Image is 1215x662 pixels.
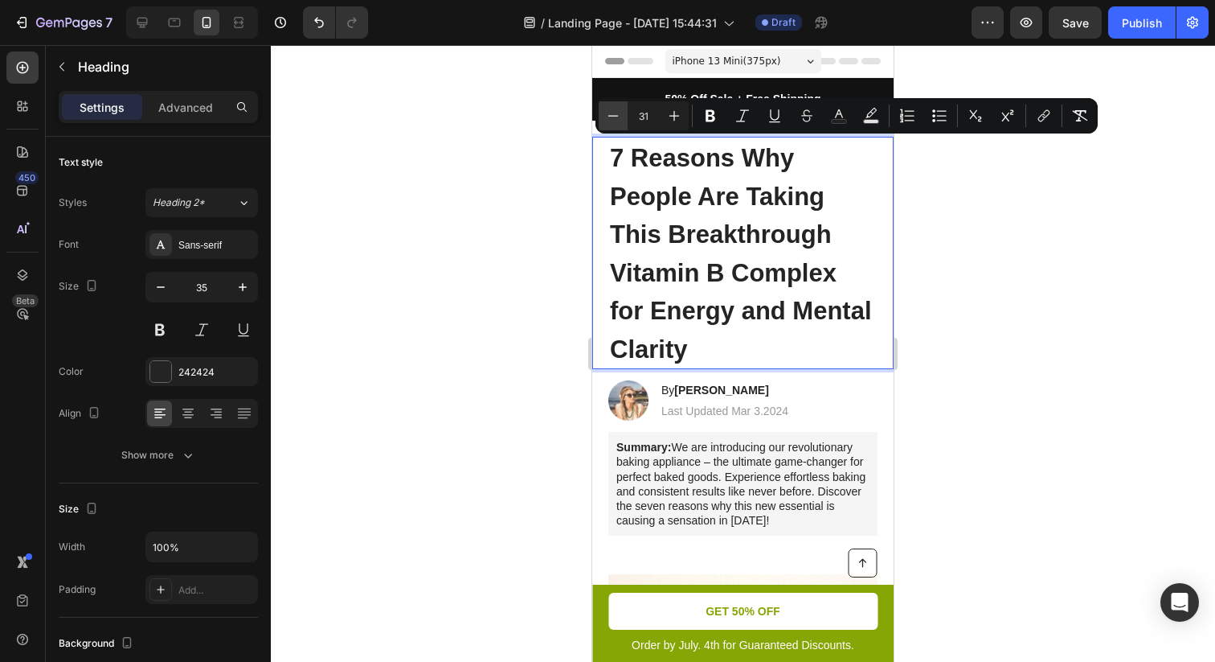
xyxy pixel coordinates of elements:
[541,14,545,31] span: /
[1062,16,1089,30] span: Save
[59,633,137,655] div: Background
[178,583,254,598] div: Add...
[303,6,368,39] div: Undo/Redo
[59,276,101,298] div: Size
[6,6,120,39] button: 7
[1160,583,1199,622] div: Open Intercom Messenger
[105,13,112,32] p: 7
[80,99,125,116] p: Settings
[59,441,258,470] button: Show more
[1122,14,1162,31] div: Publish
[771,15,796,30] span: Draft
[595,98,1098,134] div: Editor contextual toolbar
[121,447,196,463] div: Show more
[145,188,258,217] button: Heading 2*
[15,171,39,184] div: 450
[59,403,104,425] div: Align
[1049,6,1102,39] button: Save
[59,237,79,252] div: Font
[59,195,87,210] div: Styles
[548,14,717,31] span: Landing Page - [DATE] 15:44:31
[78,57,252,76] p: Heading
[59,499,101,520] div: Size
[153,195,205,210] span: Heading 2*
[59,364,84,379] div: Color
[178,238,254,253] div: Sans-serif
[59,540,85,554] div: Width
[59,155,103,170] div: Text style
[158,99,213,116] p: Advanced
[12,294,39,307] div: Beta
[59,582,96,597] div: Padding
[178,365,254,380] div: 242424
[146,532,257,561] input: Auto
[1108,6,1176,39] button: Publish
[592,45,894,662] iframe: Design area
